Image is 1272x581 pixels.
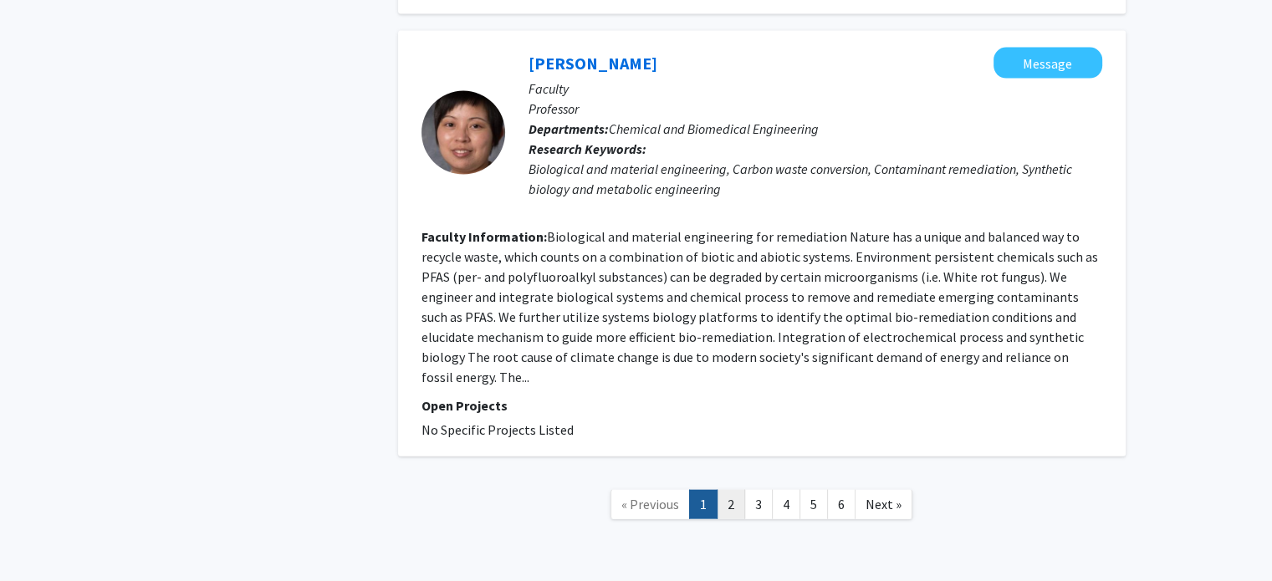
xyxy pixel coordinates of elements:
a: 6 [827,490,856,519]
nav: Page navigation [398,473,1126,541]
div: Biological and material engineering, Carbon waste conversion, Contaminant remediation, Synthetic ... [529,159,1102,199]
fg-read-more: Biological and material engineering for remediation Nature has a unique and balanced way to recyc... [421,228,1098,385]
a: 5 [799,490,828,519]
b: Departments: [529,120,609,137]
b: Research Keywords: [529,140,646,157]
a: Next [855,490,912,519]
p: Professor [529,99,1102,119]
a: 4 [772,490,800,519]
span: Chemical and Biomedical Engineering [609,120,819,137]
a: [PERSON_NAME] [529,53,657,74]
span: Next » [866,496,902,512]
p: Open Projects [421,395,1102,415]
button: Message Susie Dai [994,48,1102,79]
b: Faculty Information: [421,228,547,245]
span: « Previous [621,496,679,512]
iframe: Chat [13,506,71,568]
p: Faculty [529,79,1102,99]
a: 3 [744,490,773,519]
span: No Specific Projects Listed [421,421,574,438]
a: 1 [689,490,718,519]
a: Previous Page [610,490,690,519]
a: 2 [717,490,745,519]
